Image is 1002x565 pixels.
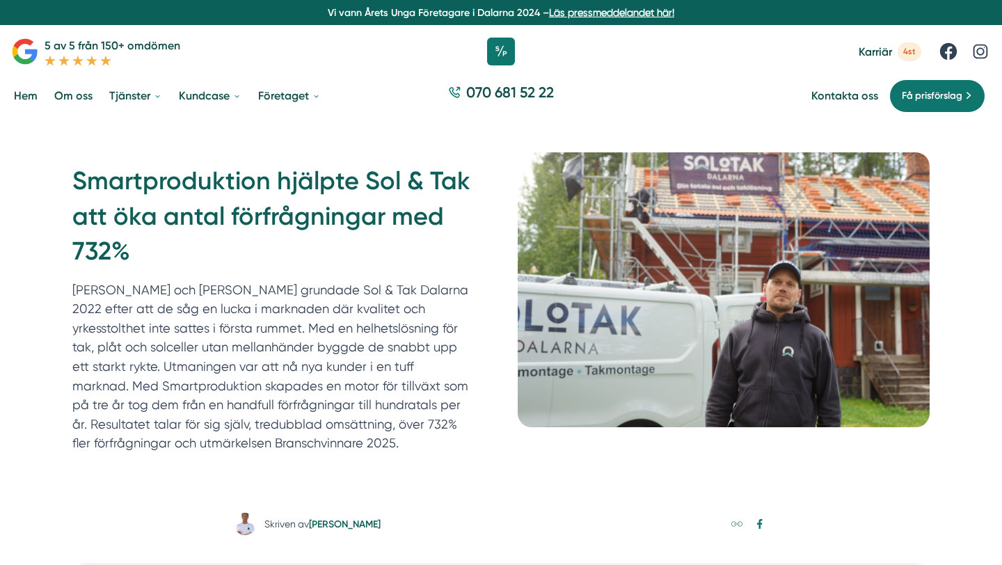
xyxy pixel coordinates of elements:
a: 070 681 52 22 [443,82,559,109]
h1: Smartproduktion hjälpte Sol & Tak att öka antal förfrågningar med 732% [72,164,484,280]
a: Tjänster [106,78,165,113]
img: Fredrik Weberbauer [234,513,256,535]
p: Vi vann Årets Unga Företagare i Dalarna 2024 – [6,6,996,19]
p: [PERSON_NAME] och [PERSON_NAME] grundade Sol & Tak Dalarna 2022 efter att de såg en lucka i markn... [72,280,473,453]
a: Kontakta oss [811,89,878,102]
a: Få prisförslag [889,79,985,113]
a: Kopiera länk [728,516,745,533]
span: Karriär [859,45,892,58]
a: Karriär 4st [859,42,921,61]
div: Skriven av [264,517,381,532]
img: Bild till Smartproduktion hjälpte Sol & Tak att öka antal förfrågningar med 732% [518,152,930,427]
a: Kundcase [176,78,244,113]
a: Hem [11,78,40,113]
span: 070 681 52 22 [466,82,554,102]
svg: Facebook [754,518,765,530]
a: Dela på Facebook [751,516,768,533]
a: Om oss [51,78,95,113]
a: Företaget [255,78,324,113]
p: 5 av 5 från 150+ omdömen [45,37,180,54]
a: Läs pressmeddelandet här! [549,7,674,18]
span: 4st [898,42,921,61]
span: Få prisförslag [902,88,962,104]
a: [PERSON_NAME] [309,518,381,530]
